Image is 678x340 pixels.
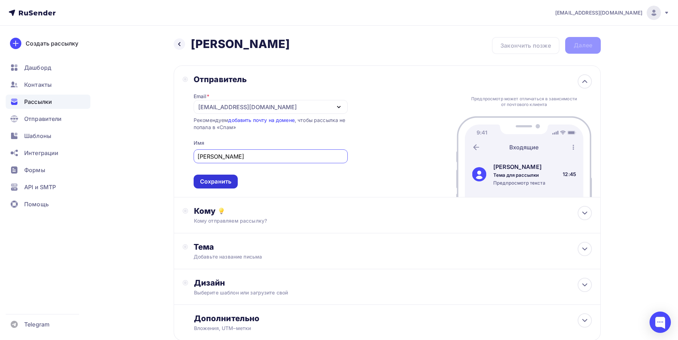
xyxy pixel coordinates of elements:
h2: [PERSON_NAME] [191,37,290,51]
span: Telegram [24,320,49,329]
div: Сохранить [200,177,231,186]
span: Шаблоны [24,132,51,140]
a: Отправители [6,112,90,126]
div: Тема [194,242,334,252]
a: Контакты [6,78,90,92]
div: Имя [194,139,204,147]
div: Email [194,93,209,100]
span: [EMAIL_ADDRESS][DOMAIN_NAME] [555,9,642,16]
span: Дашборд [24,63,51,72]
div: Предпросмотр может отличаться в зависимости от почтового клиента [469,96,579,107]
div: Дополнительно [194,313,592,323]
div: Кому [194,206,592,216]
div: 12:45 [563,171,576,178]
div: Кому отправляем рассылку? [194,217,552,224]
a: Дашборд [6,60,90,75]
span: Помощь [24,200,49,208]
span: API и SMTP [24,183,56,191]
span: Формы [24,166,45,174]
span: Контакты [24,80,52,89]
div: Создать рассылку [26,39,78,48]
div: Тема для рассылки [493,172,545,178]
div: Добавьте название письма [194,253,320,260]
div: Рекомендуем , чтобы рассылка не попала в «Спам» [194,117,348,131]
div: [EMAIL_ADDRESS][DOMAIN_NAME] [198,103,297,111]
button: [EMAIL_ADDRESS][DOMAIN_NAME] [194,100,348,114]
span: Интеграции [24,149,58,157]
a: Формы [6,163,90,177]
a: [EMAIL_ADDRESS][DOMAIN_NAME] [555,6,669,20]
span: Рассылки [24,97,52,106]
div: Выберите шаблон или загрузите свой [194,289,552,296]
div: Предпросмотр текста [493,180,545,186]
span: Отправители [24,115,62,123]
div: [PERSON_NAME] [493,163,545,171]
div: Дизайн [194,278,592,288]
div: Отправитель [194,74,348,84]
div: Вложения, UTM–метки [194,325,552,332]
a: добавить почту на домене [228,117,294,123]
a: Шаблоны [6,129,90,143]
a: Рассылки [6,95,90,109]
